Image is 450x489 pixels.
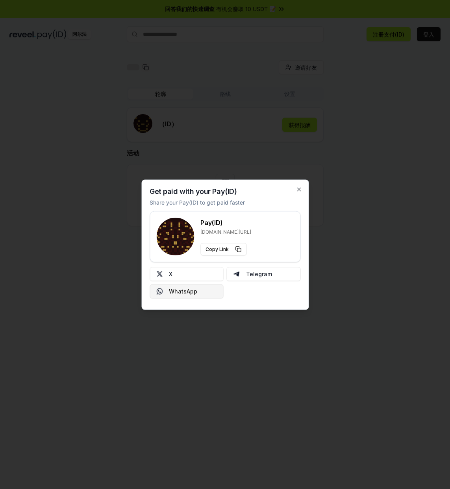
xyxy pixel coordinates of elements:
p: Share your Pay(ID) to get paid faster [150,198,245,206]
button: X [150,267,224,281]
img: Whatsapp [156,288,163,294]
p: [DOMAIN_NAME][URL] [200,229,251,235]
img: Telegram [233,271,240,277]
h2: Get paid with your Pay(ID) [150,188,237,195]
button: Copy Link [200,243,246,255]
h3: Pay(ID) [200,218,251,227]
button: WhatsApp [150,284,224,298]
button: Telegram [227,267,301,281]
img: X [156,271,163,277]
